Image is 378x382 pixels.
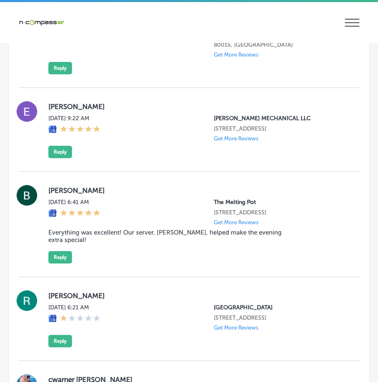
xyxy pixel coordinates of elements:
p: 2230 Town Center Ave Ste 101 [214,209,346,216]
label: [DATE] 9:22 AM [48,115,100,122]
p: 7125 US-98 [214,314,346,321]
div: 1 Star [60,314,100,323]
div: 5 Stars [60,125,100,134]
label: [DATE] 6:41 AM [48,199,100,206]
img: 660ab0bf-5cc7-4cb8-ba1c-48b5ae0f18e60NCTV_CLogo_TV_Black_-500x88.png [19,19,64,26]
label: [PERSON_NAME] [48,186,346,195]
label: [DATE] 6:21 AM [48,304,100,311]
blockquote: Everything was excellent! Our server, [PERSON_NAME], helped make the evening extra special! [48,229,294,244]
p: PETER MECHANICAL LLC [214,115,346,122]
p: Get More Reviews [214,219,258,225]
p: Get More Reviews [214,325,258,331]
button: Reply [48,251,72,263]
p: 1811 Tolbut St [214,125,346,132]
p: Get More Reviews [214,52,258,58]
p: Kartona Electric Speedway [214,304,346,311]
button: Reply [48,146,72,158]
label: [PERSON_NAME] [48,292,346,300]
p: The Melting Pot [214,199,346,206]
p: Get More Reviews [214,135,258,142]
div: 5 Stars [60,209,100,218]
button: Reply [48,335,72,347]
button: Reply [48,62,72,74]
label: [PERSON_NAME] [48,102,346,111]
